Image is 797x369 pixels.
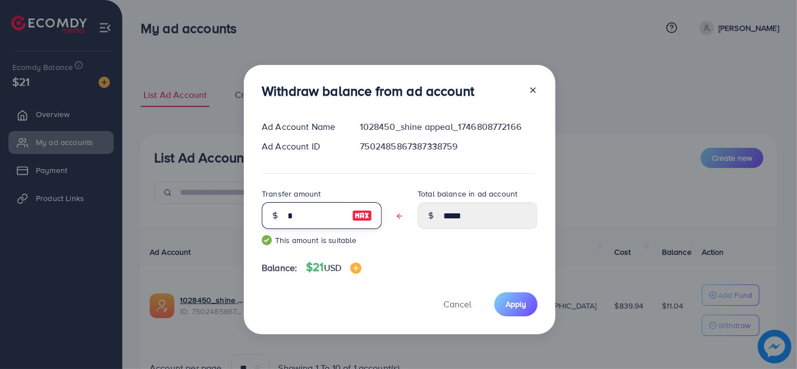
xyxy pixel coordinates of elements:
div: Ad Account Name [253,120,351,133]
label: Total balance in ad account [418,188,517,199]
span: Balance: [262,261,297,274]
img: image [350,263,362,274]
span: USD [324,261,341,274]
h4: $21 [306,260,362,274]
div: 7502485867387338759 [351,140,546,153]
label: Transfer amount [262,188,321,199]
img: guide [262,235,272,245]
button: Apply [494,292,537,316]
span: Apply [506,298,526,310]
small: This amount is suitable [262,235,382,246]
img: image [352,209,372,222]
div: Ad Account ID [253,140,351,153]
div: 1028450_shine appeal_1746808772166 [351,120,546,133]
h3: Withdraw balance from ad account [262,83,474,99]
button: Cancel [429,292,485,316]
span: Cancel [443,298,471,310]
